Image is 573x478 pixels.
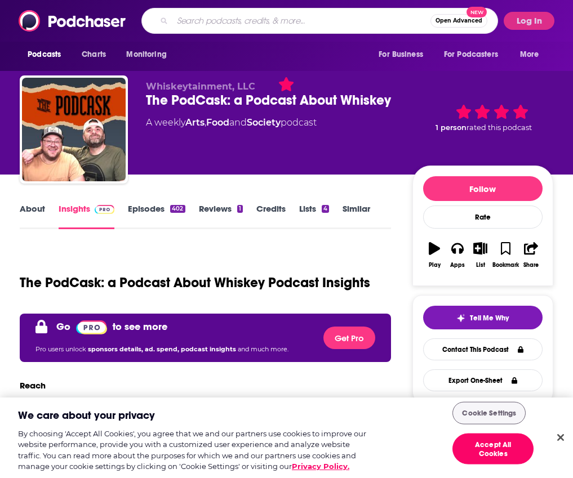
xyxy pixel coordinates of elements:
span: and [229,117,247,128]
button: open menu [118,44,181,65]
button: open menu [20,44,75,65]
img: Podchaser Pro [76,320,107,334]
a: Episodes402 [128,203,185,229]
h1: The PodCask: a Podcast About Whiskey Podcast Insights [20,274,370,291]
button: List [469,235,492,275]
button: open menu [371,44,437,65]
button: Accept All Cookies [452,434,534,464]
a: About [20,203,45,229]
a: Arts [185,117,205,128]
a: Reviews1 [199,203,243,229]
a: Similar [343,203,370,229]
span: Podcasts [28,47,61,62]
img: Podchaser Pro [95,205,114,214]
a: Charts [74,44,113,65]
a: InsightsPodchaser Pro [59,203,114,229]
h3: Reach [20,380,46,391]
span: Monitoring [126,47,166,62]
button: Log In [504,12,554,30]
div: Apps [450,262,465,269]
span: rated this podcast [467,123,532,132]
div: Play [429,262,441,269]
div: A weekly podcast [146,116,317,129]
button: open menu [437,44,514,65]
span: , [205,117,206,128]
a: Credits [256,203,286,229]
input: Search podcasts, credits, & more... [172,12,430,30]
div: By choosing 'Accept All Cookies', you agree that we and our partners use cookies to improve our w... [18,428,374,472]
img: tell me why sparkle [456,314,465,323]
button: tell me why sparkleTell Me Why [423,306,543,329]
button: Bookmark [492,235,519,275]
a: Pro website [76,318,107,335]
button: Cookie Settings [452,402,526,425]
span: For Business [379,47,423,62]
button: Open AdvancedNew [430,14,487,28]
button: Play [423,235,446,275]
span: sponsors details, ad. spend, podcast insights [88,345,238,353]
button: Apps [446,235,469,275]
p: Pro users unlock and much more. [35,341,288,358]
a: Lists4 [299,203,329,229]
span: 1 person [436,123,467,132]
a: More information about your privacy, opens in a new tab [292,462,349,471]
button: Get Pro [323,327,375,349]
div: Rate [423,206,543,229]
span: For Podcasters [444,47,498,62]
div: Bookmark [492,262,519,269]
div: 1 personrated this podcast [412,81,553,151]
button: Close [548,425,573,450]
a: Contact This Podcast [423,338,543,360]
button: Follow [423,176,543,201]
span: Charts [82,47,106,62]
span: New [467,7,487,17]
p: Go [56,320,70,333]
img: Podchaser - Follow, Share and Rate Podcasts [19,10,127,32]
img: The PodCask: a Podcast About Whiskey [22,78,126,181]
div: 1 [237,205,243,213]
button: open menu [512,44,553,65]
a: Food [206,117,229,128]
h2: We care about your privacy [18,409,155,423]
div: 4 [322,205,329,213]
span: More [520,47,539,62]
button: Export One-Sheet [423,369,543,391]
a: Society [247,117,281,128]
button: Share [519,235,543,275]
span: Open Advanced [436,18,482,24]
p: to see more [113,320,167,333]
span: Tell Me Why [470,314,509,323]
div: Search podcasts, credits, & more... [141,8,498,34]
div: List [476,262,485,269]
div: Share [523,262,539,269]
div: 402 [170,205,185,213]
